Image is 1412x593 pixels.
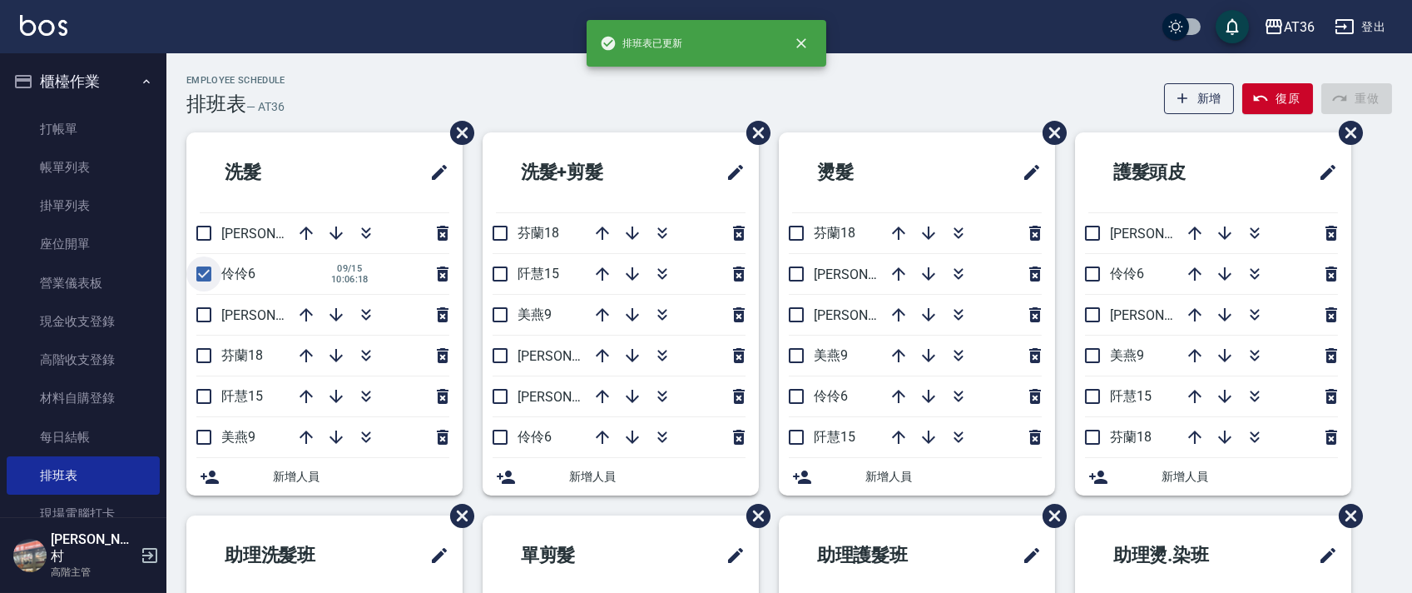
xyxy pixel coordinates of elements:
[518,429,552,445] span: 伶伶6
[1110,266,1144,282] span: 伶伶6
[7,264,160,302] a: 營業儀表板
[1030,108,1069,157] span: 刪除班表
[496,142,671,202] h2: 洗髮+剪髮
[496,526,658,586] h2: 單剪髮
[792,142,945,202] h2: 燙髮
[1162,468,1338,486] span: 新增人員
[779,458,1055,496] div: 新增人員
[419,536,449,576] span: 修改班表的標題
[20,15,67,36] img: Logo
[331,274,369,285] span: 10:06:18
[13,539,47,572] img: Person
[186,75,285,86] h2: Employee Schedule
[1110,226,1225,242] span: [PERSON_NAME]16
[1088,526,1271,586] h2: 助理燙.染班
[518,266,559,282] span: 阡慧15
[483,458,759,496] div: 新增人員
[783,25,820,62] button: close
[51,531,136,565] h5: [PERSON_NAME]村
[792,526,972,586] h2: 助理護髮班
[7,418,160,456] a: 每日結帳
[1284,17,1315,37] div: AT36
[1308,536,1338,576] span: 修改班表的標題
[7,187,160,225] a: 掛單列表
[1326,491,1365,541] span: 刪除班表
[7,341,160,379] a: 高階收支登錄
[7,225,160,263] a: 座位開單
[331,263,369,274] span: 09/15
[246,98,285,116] h6: — AT36
[1110,388,1152,404] span: 阡慧15
[7,495,160,533] a: 現場電腦打卡
[51,565,136,580] p: 高階主管
[569,468,746,486] span: 新增人員
[1012,152,1042,192] span: 修改班表的標題
[273,468,449,486] span: 新增人員
[600,35,683,52] span: 排班表已更新
[1308,152,1338,192] span: 修改班表的標題
[1110,347,1144,363] span: 美燕9
[7,456,160,495] a: 排班表
[1164,83,1235,114] button: 新增
[221,347,263,363] span: 芬蘭18
[865,468,1042,486] span: 新增人員
[734,108,773,157] span: 刪除班表
[1012,536,1042,576] span: 修改班表的標題
[221,429,255,445] span: 美燕9
[716,152,746,192] span: 修改班表的標題
[7,110,160,148] a: 打帳單
[1030,491,1069,541] span: 刪除班表
[438,108,477,157] span: 刪除班表
[1110,307,1225,323] span: [PERSON_NAME]11
[1110,429,1152,445] span: 芬蘭18
[186,92,246,116] h3: 排班表
[716,536,746,576] span: 修改班表的標題
[438,491,477,541] span: 刪除班表
[1088,142,1260,202] h2: 護髮頭皮
[200,526,379,586] h2: 助理洗髮班
[1257,10,1321,44] button: AT36
[518,348,632,364] span: [PERSON_NAME]11
[814,267,929,282] span: [PERSON_NAME]16
[221,307,336,323] span: [PERSON_NAME]11
[200,142,353,202] h2: 洗髮
[1328,12,1392,42] button: 登出
[518,389,632,405] span: [PERSON_NAME]16
[1216,10,1249,43] button: save
[1242,83,1313,114] button: 復原
[814,388,848,404] span: 伶伶6
[518,306,552,322] span: 美燕9
[1326,108,1365,157] span: 刪除班表
[814,307,929,323] span: [PERSON_NAME]11
[7,60,160,103] button: 櫃檯作業
[7,379,160,417] a: 材料自購登錄
[221,388,263,404] span: 阡慧15
[186,458,463,496] div: 新增人員
[518,225,559,241] span: 芬蘭18
[1075,458,1351,496] div: 新增人員
[7,302,160,341] a: 現金收支登錄
[814,347,848,363] span: 美燕9
[221,266,255,282] span: 伶伶6
[734,491,773,541] span: 刪除班表
[7,148,160,187] a: 帳單列表
[814,429,855,445] span: 阡慧15
[221,226,336,242] span: [PERSON_NAME]16
[814,225,855,241] span: 芬蘭18
[419,152,449,192] span: 修改班表的標題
